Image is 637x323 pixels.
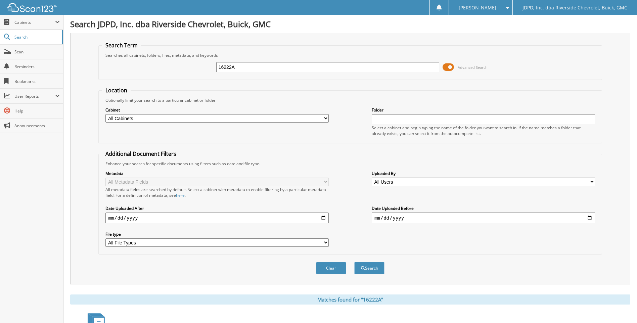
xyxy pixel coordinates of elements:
[372,213,595,223] input: end
[105,107,329,113] label: Cabinet
[70,294,630,305] div: Matches found for "16222A"
[14,93,55,99] span: User Reports
[7,3,57,12] img: scan123-logo-white.svg
[522,6,627,10] span: JDPD, Inc. dba Riverside Chevrolet, Buick, GMC
[459,6,496,10] span: [PERSON_NAME]
[105,231,329,237] label: File type
[14,79,60,84] span: Bookmarks
[102,150,180,157] legend: Additional Document Filters
[70,18,630,30] h1: Search JDPD, Inc. dba Riverside Chevrolet, Buick, GMC
[372,107,595,113] label: Folder
[14,49,60,55] span: Scan
[102,52,598,58] div: Searches all cabinets, folders, files, metadata, and keywords
[102,161,598,167] div: Enhance your search for specific documents using filters such as date and file type.
[105,205,329,211] label: Date Uploaded After
[14,64,60,70] span: Reminders
[372,205,595,211] label: Date Uploaded Before
[14,108,60,114] span: Help
[102,42,141,49] legend: Search Term
[102,97,598,103] div: Optionally limit your search to a particular cabinet or folder
[14,34,59,40] span: Search
[316,262,346,274] button: Clear
[458,65,488,70] span: Advanced Search
[105,171,329,176] label: Metadata
[102,87,131,94] legend: Location
[176,192,185,198] a: here
[372,171,595,176] label: Uploaded By
[105,213,329,223] input: start
[372,125,595,136] div: Select a cabinet and begin typing the name of the folder you want to search in. If the name match...
[14,123,60,129] span: Announcements
[14,19,55,25] span: Cabinets
[354,262,384,274] button: Search
[105,187,329,198] div: All metadata fields are searched by default. Select a cabinet with metadata to enable filtering b...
